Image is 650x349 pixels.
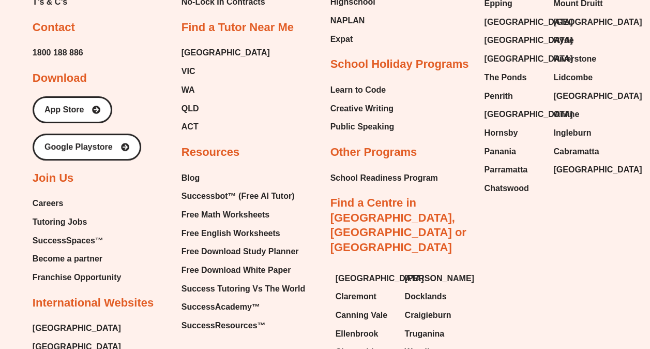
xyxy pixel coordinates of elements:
span: D [108,101,111,107]
span: / [158,57,160,67]
span: H [129,57,137,67]
button: Add or edit images [252,1,267,16]
span: D [66,89,72,96]
span: Lidcombe [553,70,593,85]
span: [GEOGRAPHIC_DATA] [336,271,424,286]
a: [GEOGRAPHIC_DATA] [484,33,543,48]
a: NAPLAN [330,13,380,28]
span: Ellenbrook [336,326,379,342]
span: [GEOGRAPHIC_DATA] [553,14,642,30]
span: L [162,101,165,107]
span: R [192,101,196,107]
span: H [61,101,65,107]
span: W [235,101,240,107]
span: The Ponds [484,70,526,85]
span: U [136,101,140,107]
span: Q [267,101,271,107]
a: [GEOGRAPHIC_DATA] [553,89,612,104]
span: Cabramatta [553,144,599,159]
span:  [180,101,186,107]
h2: Find a Tutor Near Me [182,20,294,35]
a: Google Playstore [33,134,141,161]
span: J [218,101,221,107]
span: V [78,101,81,107]
a: [GEOGRAPHIC_DATA] [553,14,612,30]
span: J [95,89,98,96]
span: U [120,108,124,113]
span: Ryde [553,33,573,48]
span: \ [72,101,74,107]
a: Ellenbrook [336,326,395,342]
span: I [98,108,100,113]
a: Learn to Code [330,82,395,98]
span: Free English Worksheets [182,226,280,241]
span: J [159,101,162,107]
span: SuccessSpaces™ [33,233,103,249]
span: O [101,101,105,107]
a: Franchise Opportunity [33,270,122,285]
a: Lidcombe [553,70,612,85]
span: V [64,101,68,107]
span: H [255,101,259,107]
span:  [147,101,153,107]
a: Creative Writing [330,101,395,117]
span: V [93,108,96,113]
span:  [122,57,131,67]
span: Claremont [336,289,376,304]
h2: Contact [33,20,75,35]
span: H [72,57,79,67]
span: K [150,101,154,107]
span: School Readiness Program [330,170,438,186]
span: Learn to Code [330,82,386,98]
span: X [90,108,94,113]
a: [GEOGRAPHIC_DATA] [553,162,612,178]
span: QLD [182,101,199,117]
span: L [115,101,118,107]
span: U [95,101,99,107]
span: U [258,101,262,107]
span: [ [135,57,138,67]
span: Online [553,107,579,122]
span: V [143,57,149,67]
span: X [109,108,112,113]
span: L [138,101,141,107]
span: Expat [330,32,353,47]
span:  [82,101,87,107]
span: [GEOGRAPHIC_DATA] [33,321,121,336]
span: W [188,101,193,107]
span: L [88,89,93,96]
span: Q [89,101,94,107]
a: App Store [33,96,112,123]
span: O [100,101,104,107]
span: Z [77,89,81,96]
span: H [122,101,125,107]
a: [GEOGRAPHIC_DATA] [484,14,543,30]
span: G [66,57,74,67]
a: Success Tutoring Vs The World [182,281,305,297]
span: I [129,101,131,107]
span: Q [56,108,61,113]
span: Panania [484,144,516,159]
a: Cabramatta [553,144,612,159]
span: D [214,101,217,107]
span: \ [70,89,72,96]
span: Free Download Study Planner [182,244,299,259]
span: R [126,101,130,107]
span: 7 [239,101,242,107]
span: Truganina [404,326,444,342]
a: Public Speaking [330,119,395,135]
a: [GEOGRAPHIC_DATA] [484,51,543,67]
a: Claremont [336,289,395,304]
span: V [174,57,180,67]
a: WA [182,82,270,98]
span: D [90,57,97,67]
a: Docklands [404,289,463,304]
span: Tutoring Jobs [33,214,87,230]
span: VIC [182,64,195,79]
span: R [179,57,187,67]
span: H [166,101,170,107]
span: L [140,101,143,107]
span: [GEOGRAPHIC_DATA] [484,14,572,30]
span: H [116,101,120,107]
